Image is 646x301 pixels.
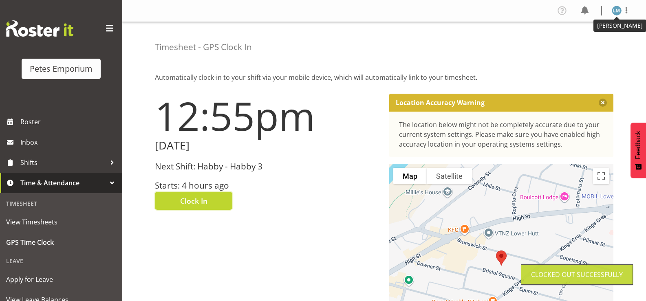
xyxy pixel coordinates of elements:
[2,269,120,290] a: Apply for Leave
[2,253,120,269] div: Leave
[599,99,607,107] button: Close message
[20,116,118,128] span: Roster
[30,63,93,75] div: Petes Emporium
[399,120,604,149] div: The location below might not be completely accurate due to your current system settings. Please m...
[2,232,120,253] a: GPS Time Clock
[155,42,252,52] h4: Timesheet - GPS Clock In
[531,270,623,279] div: Clocked out Successfully
[155,73,613,82] p: Automatically clock-in to your shift via your mobile device, which will automatically link to you...
[6,273,116,286] span: Apply for Leave
[2,212,120,232] a: View Timesheets
[396,99,485,107] p: Location Accuracy Warning
[635,131,642,159] span: Feedback
[393,168,427,184] button: Show street map
[155,94,379,138] h1: 12:55pm
[20,136,118,148] span: Inbox
[6,216,116,228] span: View Timesheets
[180,196,207,206] span: Clock In
[155,162,379,171] h3: Next Shift: Habby - Habby 3
[6,236,116,248] span: GPS Time Clock
[593,168,609,184] button: Toggle fullscreen view
[20,156,106,169] span: Shifts
[612,6,622,15] img: lianne-morete5410.jpg
[2,195,120,212] div: Timesheet
[155,181,379,190] h3: Starts: 4 hours ago
[155,139,379,152] h2: [DATE]
[631,123,646,178] button: Feedback - Show survey
[20,177,106,189] span: Time & Attendance
[155,192,232,210] button: Clock In
[427,168,472,184] button: Show satellite imagery
[6,20,73,37] img: Rosterit website logo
